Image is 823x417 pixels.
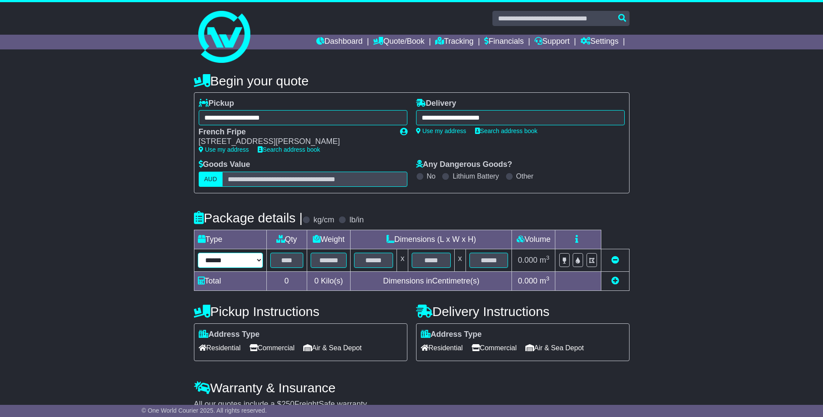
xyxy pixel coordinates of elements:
[435,35,473,49] a: Tracking
[484,35,524,49] a: Financials
[546,275,550,282] sup: 3
[416,304,630,319] h4: Delivery Instructions
[266,271,307,290] td: 0
[266,230,307,249] td: Qty
[349,215,364,225] label: lb/in
[303,341,362,355] span: Air & Sea Depot
[199,172,223,187] label: AUD
[258,146,320,153] a: Search address book
[452,172,499,180] label: Lithium Battery
[454,249,466,271] td: x
[421,341,463,355] span: Residential
[199,341,241,355] span: Residential
[373,35,424,49] a: Quote/Book
[351,271,512,290] td: Dimensions in Centimetre(s)
[316,35,363,49] a: Dashboard
[475,127,538,134] a: Search address book
[546,254,550,261] sup: 3
[199,99,234,108] label: Pickup
[518,277,538,285] span: 0.000
[194,400,630,409] div: All our quotes include a $ FreightSafe warranty.
[199,137,391,147] div: [STREET_ADDRESS][PERSON_NAME]
[416,160,512,169] label: Any Dangerous Goods?
[351,230,512,249] td: Dimensions (L x W x H)
[194,230,266,249] td: Type
[141,407,267,414] span: © One World Courier 2025. All rights reserved.
[516,172,534,180] label: Other
[611,277,619,285] a: Add new item
[314,277,318,285] span: 0
[199,127,391,137] div: French Fripe
[421,330,482,339] label: Address Type
[199,146,249,153] a: Use my address
[194,271,266,290] td: Total
[282,400,295,408] span: 250
[199,160,250,169] label: Goods Value
[416,127,466,134] a: Use my address
[397,249,408,271] td: x
[199,330,260,339] label: Address Type
[307,271,351,290] td: Kilo(s)
[472,341,517,355] span: Commercial
[611,256,619,264] a: Remove this item
[307,230,351,249] td: Weight
[313,215,334,225] label: kg/cm
[249,341,295,355] span: Commercial
[525,341,584,355] span: Air & Sea Depot
[580,35,619,49] a: Settings
[427,172,436,180] label: No
[194,211,303,225] h4: Package details |
[534,35,570,49] a: Support
[194,304,407,319] h4: Pickup Instructions
[540,256,550,264] span: m
[194,74,630,88] h4: Begin your quote
[416,99,456,108] label: Delivery
[518,256,538,264] span: 0.000
[194,381,630,395] h4: Warranty & Insurance
[512,230,555,249] td: Volume
[540,277,550,285] span: m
